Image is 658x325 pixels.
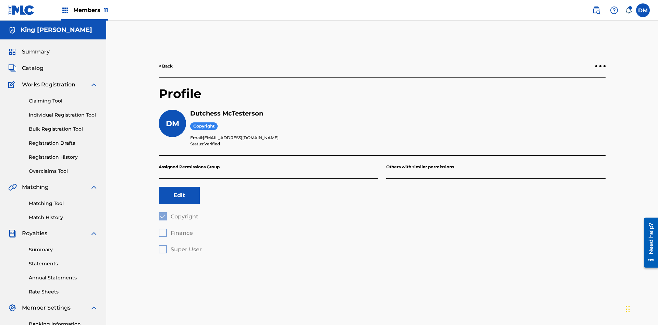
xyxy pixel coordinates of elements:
div: Help [607,3,621,17]
img: expand [90,81,98,89]
a: Individual Registration Tool [29,111,98,119]
p: Others with similar permissions [386,156,606,179]
span: Matching [22,183,49,191]
img: Accounts [8,26,16,34]
a: Matching Tool [29,200,98,207]
a: Statements [29,260,98,267]
p: Email: [190,135,606,141]
a: Annual Statements [29,274,98,281]
span: Summary [22,48,50,56]
a: Match History [29,214,98,221]
span: 11 [104,7,108,13]
h5: King McTesterson [21,26,92,34]
img: Summary [8,48,16,56]
h5: Dutchess McTesterson [190,110,606,118]
img: MLC Logo [8,5,35,15]
img: expand [90,304,98,312]
h2: Profile [159,86,606,110]
span: Works Registration [22,81,75,89]
div: Notifications [625,7,632,14]
iframe: Chat Widget [624,292,658,325]
a: Claiming Tool [29,97,98,105]
img: expand [90,229,98,238]
img: help [610,6,618,14]
img: search [592,6,600,14]
a: Rate Sheets [29,288,98,296]
img: Member Settings [8,304,16,312]
a: < Back [159,63,173,69]
span: Member Settings [22,304,71,312]
button: Edit [159,187,200,204]
iframe: Resource Center [639,215,658,271]
a: Bulk Registration Tool [29,125,98,133]
span: Copyright [190,122,218,130]
a: CatalogCatalog [8,64,44,72]
span: Members [73,6,108,14]
img: Works Registration [8,81,17,89]
span: [EMAIL_ADDRESS][DOMAIN_NAME] [203,135,279,140]
div: Drag [626,299,630,320]
p: Assigned Permissions Group [159,156,378,179]
img: Royalties [8,229,16,238]
a: Registration Drafts [29,140,98,147]
span: Catalog [22,64,44,72]
a: Public Search [589,3,603,17]
span: DM [166,119,179,128]
a: Overclaims Tool [29,168,98,175]
img: Catalog [8,64,16,72]
span: Royalties [22,229,47,238]
a: Registration History [29,154,98,161]
p: Status: [190,141,606,147]
span: Verified [204,141,220,146]
img: Top Rightsholders [61,6,69,14]
div: User Menu [636,3,650,17]
a: SummarySummary [8,48,50,56]
img: Matching [8,183,17,191]
a: Summary [29,246,98,253]
img: expand [90,183,98,191]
